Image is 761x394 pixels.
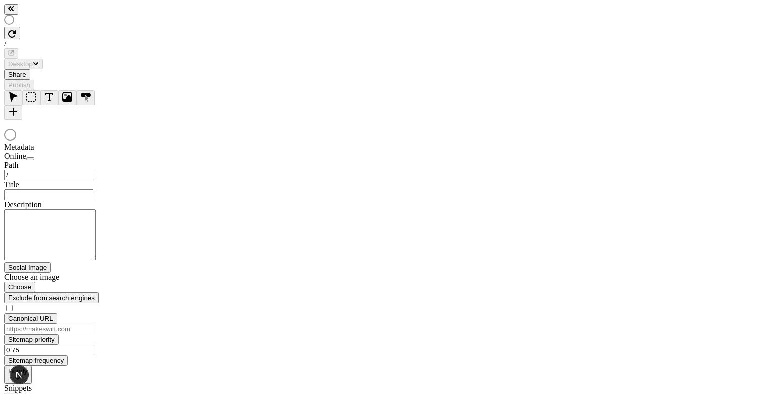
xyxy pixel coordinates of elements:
[4,200,42,209] span: Description
[4,180,19,189] span: Title
[4,282,35,292] button: Choose
[4,313,57,324] button: Canonical URL
[4,355,68,366] button: Sitemap frequency
[8,336,55,343] span: Sitemap priority
[4,262,51,273] button: Social Image
[8,367,28,375] span: Hourly
[77,90,95,105] button: Button
[22,90,40,105] button: Box
[8,60,33,68] span: Desktop
[4,69,30,80] button: Share
[8,357,64,364] span: Sitemap frequency
[4,161,18,169] span: Path
[4,292,99,303] button: Exclude from search engines
[4,366,32,384] button: Hourly
[4,152,26,160] span: Online
[4,39,757,48] div: /
[8,294,95,302] span: Exclude from search engines
[8,71,26,78] span: Share
[4,59,43,69] button: Desktop
[40,90,58,105] button: Text
[8,283,31,291] span: Choose
[4,384,125,393] div: Snippets
[4,334,59,345] button: Sitemap priority
[8,315,53,322] span: Canonical URL
[8,264,47,271] span: Social Image
[4,80,34,90] button: Publish
[8,81,30,89] span: Publish
[4,324,93,334] input: https://makeswift.com
[4,143,125,152] div: Metadata
[4,273,125,282] div: Choose an image
[58,90,77,105] button: Image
